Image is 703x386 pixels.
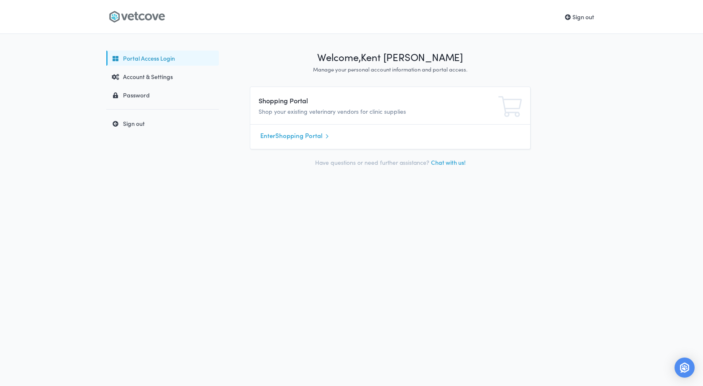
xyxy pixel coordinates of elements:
a: EnterShopping Portal [260,130,520,142]
a: Password [106,87,219,102]
div: Sign out [108,119,215,128]
a: Sign out [565,13,594,21]
div: Open Intercom Messenger [675,358,695,378]
div: Password [108,91,215,99]
h4: Shopping Portal [259,95,434,105]
div: Account & Settings [108,72,215,81]
p: Manage your personal account information and portal access. [250,66,531,74]
a: Sign out [106,116,219,131]
h1: Welcome, Kent [PERSON_NAME] [250,51,531,64]
div: Portal Access Login [108,54,215,62]
a: Portal Access Login [106,51,219,66]
p: Have questions or need further assistance? [250,158,531,167]
a: Account & Settings [106,69,219,84]
p: Shop your existing veterinary vendors for clinic supplies [259,107,434,116]
a: Chat with us! [431,158,466,166]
